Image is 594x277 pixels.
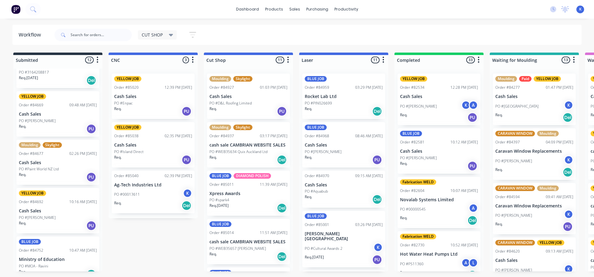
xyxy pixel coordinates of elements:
p: PO #Island Direct [114,149,144,155]
div: K [373,243,383,252]
p: PO #[PERSON_NAME] [19,215,56,220]
div: PU [182,155,192,165]
div: Moulding [19,142,41,148]
div: YELLOW JOB [19,94,46,99]
div: BLUE JOBDIAMOND POLISHOrder #8501111:39 AM [DATE]Xpress AwardsPO #spark4Req.[DATE]Del [207,171,290,216]
div: Moulding [537,185,559,191]
p: Ministry of Education [19,257,97,262]
p: PO #WEB35657 [PERSON_NAME] [209,246,266,251]
div: MouldingPaidYELLOW JOBOrder #8427701:47 PM [DATE]Cash SalesPO #[GEOGRAPHIC_DATA]KReq.Del [493,74,576,125]
div: CARAVAN WINDOW [495,185,535,191]
p: PO #PS11360 [400,261,424,267]
div: A [469,203,478,213]
p: Req. [209,251,217,257]
div: 09:41 AM [DATE] [546,194,573,200]
div: productivity [331,5,361,14]
div: Order #85038 [114,133,139,139]
div: BLUE JOB [209,221,231,227]
div: A [469,100,478,110]
input: Search for orders... [71,29,132,41]
div: Skylight [233,76,252,82]
p: Cash Sales [114,143,192,148]
div: Fabrication WELDOrder #8260410:07 AM [DATE]Novalab Systems LimitedPO #00000545AReq.Del [398,177,480,228]
div: YELLOW JOBOrder #8503802:35 PM [DATE]Cash SalesPO #Island DirectReq.PU [112,122,195,168]
div: CARAVAN WINDOWMouldingOrder #8459409:41 AM [DATE]Caravan Window ReplacementsPO #[PERSON_NAME]KReq.PU [493,183,576,235]
p: Req. [400,161,407,166]
div: PU [277,106,287,116]
div: 02:26 PM [DATE] [69,151,97,156]
div: MouldingSkylightOrder #8467702:26 PM [DATE]Cash SalesPO #Paint World NZ LtdReq.PU [16,140,99,185]
div: PU [563,222,573,232]
div: Order #84692 [19,199,43,205]
div: DIAMOND POLISH [234,173,271,179]
div: 10:07 AM [DATE] [450,188,478,194]
p: Req. [209,155,217,160]
div: Del [277,252,287,262]
div: BLUE JOB [209,173,231,179]
div: YELLOW JOB [400,76,427,82]
p: Req. [305,106,312,112]
p: Req. [19,220,26,226]
p: PO #Paint World NZ Ltd [19,166,59,172]
p: cash sale CAMBRIAN WEBSITE SALES [209,239,287,245]
div: Order #84620 [495,249,520,254]
p: Cash Sales [400,149,478,154]
p: PO #[PERSON_NAME] [495,158,532,164]
div: 10:12 AM [DATE] [450,139,478,145]
div: K [564,264,573,274]
div: Del [563,167,573,177]
div: 11:51 AM [DATE] [260,230,287,236]
div: 12:39 PM [DATE] [165,85,192,90]
p: Req. [DATE] [305,254,324,260]
div: A [461,258,471,267]
div: Order #82581 [400,139,424,145]
div: Order #84397 [495,139,520,145]
div: YELLOW JOB [534,76,561,82]
p: Req. [114,200,122,206]
div: K [564,210,573,219]
div: Order #84927 [209,85,234,90]
div: 10:16 AM [DATE] [69,199,97,205]
div: BLUE JOB [305,76,327,82]
div: YELLOW JOBOrder #8466909:48 AM [DATE]Cash SalesPO #[PERSON_NAME]Req.PU [16,91,99,137]
p: Cash Sales [400,94,478,99]
p: Cash Sales [114,94,192,99]
p: Ag-Tech Industries Ltd [114,182,192,188]
p: PO #Aquabub [305,189,328,194]
div: BLUE JOBOrder #8495903:29 PM [DATE]Rocket Lab LtdPO #PIN026699Req.Del [302,74,385,119]
div: BLUE JOB [305,213,327,219]
div: K [564,155,573,164]
div: Order #84594 [495,194,520,200]
div: products [262,5,286,14]
div: Moulding [495,76,517,82]
div: MouldingSkylightOrder #8492701:03 PM [DATE]Cash SalesPO #D&L Roofing LimitedReq.PU [207,74,290,119]
div: YELLOW JOBOrder #8469210:16 AM [DATE]Cash SalesPO #[PERSON_NAME]Req.PU [16,188,99,233]
div: Order #8497009:15 AM [DATE]Cash SalesPO #AquabubReq.Del [302,171,385,208]
div: 09:48 AM [DATE] [69,102,97,108]
div: Order #84937 [209,133,234,139]
div: 01:03 PM [DATE] [260,85,287,90]
div: PU [372,155,382,165]
p: Novalab Systems Limited [400,197,478,202]
div: Order #82730 [400,242,424,248]
div: BLUE JOB [209,270,231,275]
div: Order #84277 [495,85,520,90]
a: dashboard [233,5,262,14]
div: Order #84968 [305,133,329,139]
div: 11:39 AM [DATE] [260,182,287,187]
div: Del [277,155,287,165]
p: Req. [400,270,407,275]
img: Factory [11,5,20,14]
p: PO #PIN026699 [305,100,332,106]
div: 03:26 PM [DATE] [355,222,383,228]
p: Req. [19,124,26,129]
p: PO #00000545 [400,207,426,212]
div: sales [286,5,303,14]
div: YELLOW JOBOrder #8502012:39 PM [DATE]Cash SalesPO #EnpacReq.PU [112,74,195,119]
div: Skylight [43,142,62,148]
div: Workflow [19,31,44,39]
div: 03:17 PM [DATE] [260,133,287,139]
div: BLUE JOBOrder #8501411:51 AM [DATE]cash sale CAMBRIAN WEBSITE SALESPO #WEB35657 [PERSON_NAME]Req.Del [207,219,290,264]
p: Cash Sales [209,94,287,99]
div: Order #84970 [305,173,329,179]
